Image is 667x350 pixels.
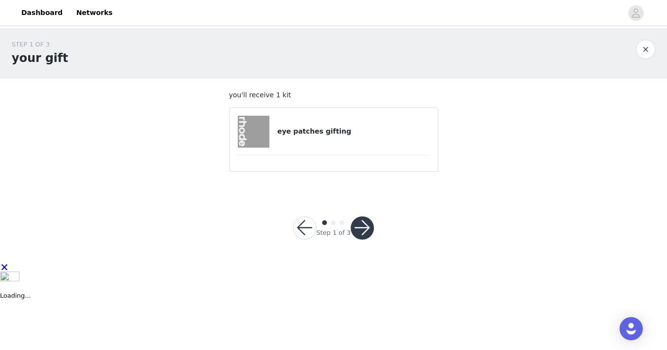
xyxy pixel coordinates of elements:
[316,228,351,238] div: Step 1 of 3
[238,116,270,148] img: eye patches gifting
[12,40,68,49] div: STEP 1 OF 3
[12,49,68,67] h1: your gift
[16,2,68,24] a: Dashboard
[70,2,118,24] a: Networks
[229,90,438,100] p: you'll receive 1 kit
[277,126,430,137] h4: eye patches gifting
[631,5,640,21] div: avatar
[620,317,643,340] div: Open Intercom Messenger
